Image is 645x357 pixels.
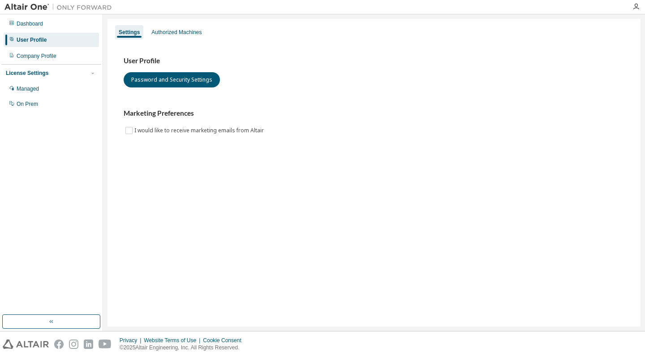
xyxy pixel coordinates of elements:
img: Altair One [4,3,116,12]
div: Managed [17,85,39,92]
img: youtube.svg [99,340,112,349]
img: instagram.svg [69,340,78,349]
div: On Prem [17,100,38,108]
img: linkedin.svg [84,340,93,349]
div: Company Profile [17,52,56,60]
p: © 2025 Altair Engineering, Inc. All Rights Reserved. [120,344,247,352]
div: Settings [119,29,140,36]
div: Cookie Consent [203,337,246,344]
img: altair_logo.svg [3,340,49,349]
div: License Settings [6,70,48,77]
label: I would like to receive marketing emails from Altair [134,125,266,136]
div: Privacy [120,337,144,344]
button: Password and Security Settings [124,72,220,87]
div: Dashboard [17,20,43,27]
h3: Marketing Preferences [124,109,624,118]
div: Website Terms of Use [144,337,203,344]
div: User Profile [17,36,47,44]
h3: User Profile [124,57,624,65]
img: facebook.svg [54,340,64,349]
div: Authorized Machines [151,29,202,36]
